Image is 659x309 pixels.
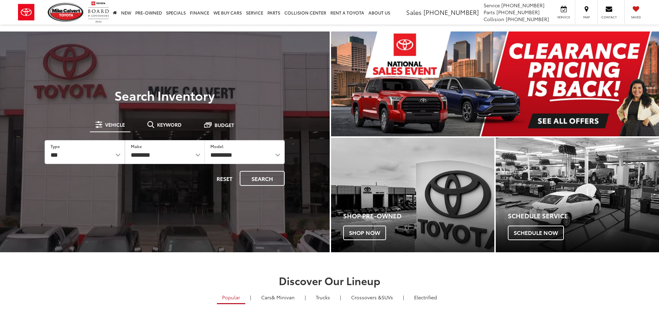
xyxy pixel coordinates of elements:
span: Shop Now [343,226,386,240]
h3: Search Inventory [29,88,301,102]
li: | [338,294,343,301]
span: Crossovers & [351,294,382,301]
span: Parts [484,9,495,16]
span: Service [484,2,500,9]
span: [PHONE_NUMBER] [501,2,544,9]
a: Electrified [409,291,442,303]
li: | [303,294,308,301]
a: Trucks [311,291,335,303]
span: & Minivan [272,294,295,301]
div: Toyota [331,138,494,252]
span: Map [579,15,594,19]
label: Make [131,143,142,149]
h4: Shop Pre-Owned [343,212,494,219]
span: Budget [214,122,234,127]
a: SUVs [346,291,398,303]
span: Contact [601,15,617,19]
label: Model [210,143,223,149]
span: Sales [406,8,422,17]
div: Toyota [496,138,659,252]
li: | [401,294,406,301]
a: Schedule Service Schedule Now [496,138,659,252]
span: Vehicle [105,122,125,127]
a: Cars [256,291,300,303]
h4: Schedule Service [508,212,659,219]
span: Collision [484,16,504,22]
h2: Discover Our Lineup [86,275,574,286]
span: [PHONE_NUMBER] [496,9,540,16]
li: | [248,294,253,301]
span: Keyword [157,122,182,127]
span: Service [556,15,571,19]
label: Type [51,143,60,149]
button: Search [240,171,285,186]
button: Reset [211,171,238,186]
img: Mike Calvert Toyota [48,3,84,22]
span: [PHONE_NUMBER] [506,16,549,22]
a: Popular [217,291,245,304]
span: [PHONE_NUMBER] [423,8,479,17]
a: Shop Pre-Owned Shop Now [331,138,494,252]
span: Saved [628,15,643,19]
span: Schedule Now [508,226,564,240]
